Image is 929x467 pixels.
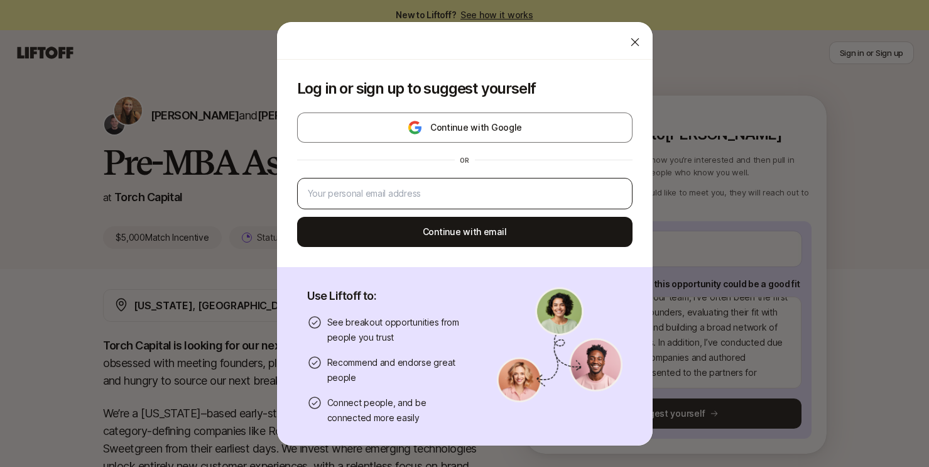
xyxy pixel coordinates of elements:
[307,287,467,305] p: Use Liftoff to:
[327,315,467,345] p: See breakout opportunities from people you trust
[497,287,622,403] img: signup-banner
[308,186,622,201] input: Your personal email address
[455,155,475,165] div: or
[327,395,467,426] p: Connect people, and be connected more easily
[297,80,633,97] p: Log in or sign up to suggest yourself
[407,120,423,135] img: google-logo
[297,113,633,143] button: Continue with Google
[297,217,633,247] button: Continue with email
[327,355,467,385] p: Recommend and endorse great people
